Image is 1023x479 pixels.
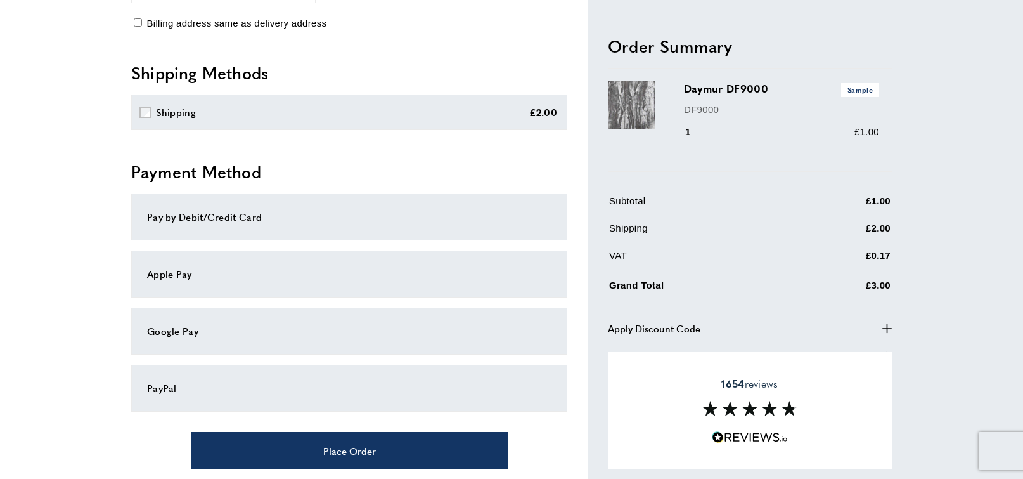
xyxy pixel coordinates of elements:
[608,81,655,129] img: Daymur DF9000
[721,376,744,391] strong: 1654
[146,18,326,29] span: Billing address same as delivery address
[854,126,879,137] span: £1.00
[684,81,879,96] h3: Daymur DF9000
[803,221,891,246] td: £2.00
[529,105,558,120] div: £2.00
[131,62,567,84] h2: Shipping Methods
[803,275,891,303] td: £3.00
[191,432,508,469] button: Place Order
[609,194,802,218] td: Subtotal
[684,102,879,117] p: DF9000
[147,266,551,282] div: Apple Pay
[608,320,700,336] span: Apply Discount Code
[609,275,802,303] td: Grand Total
[147,381,551,396] div: PayPal
[712,431,788,443] img: Reviews.io 5 stars
[134,18,142,27] input: Billing address same as delivery address
[608,34,892,57] h2: Order Summary
[608,348,708,364] span: Apply Order Comment
[131,161,567,183] h2: Payment Method
[841,83,879,96] span: Sample
[684,124,709,140] div: 1
[147,209,551,225] div: Pay by Debit/Credit Card
[156,105,196,120] div: Shipping
[721,377,778,390] span: reviews
[803,248,891,273] td: £0.17
[609,248,802,273] td: VAT
[609,221,802,246] td: Shipping
[147,324,551,339] div: Google Pay
[803,194,891,218] td: £1.00
[702,401,797,416] img: Reviews section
